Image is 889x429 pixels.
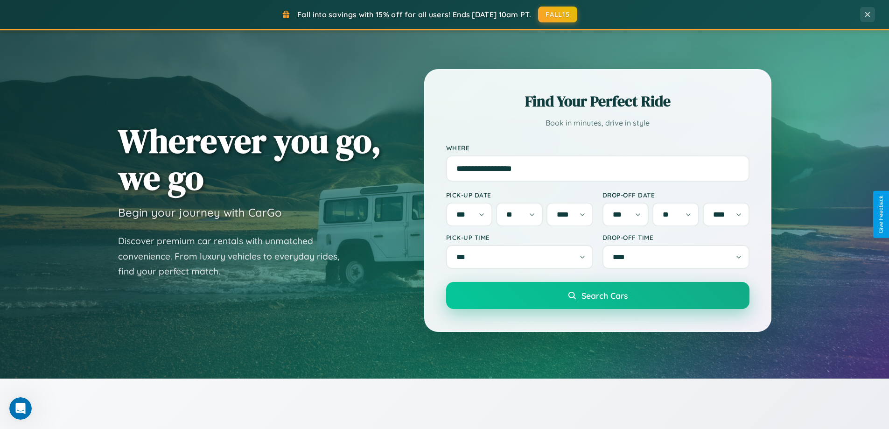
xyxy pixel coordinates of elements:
label: Drop-off Date [602,191,749,199]
label: Where [446,144,749,152]
iframe: Intercom live chat [9,397,32,420]
label: Drop-off Time [602,233,749,241]
h3: Begin your journey with CarGo [118,205,282,219]
span: Fall into savings with 15% off for all users! Ends [DATE] 10am PT. [297,10,531,19]
p: Discover premium car rentals with unmatched convenience. From luxury vehicles to everyday rides, ... [118,233,351,279]
button: Search Cars [446,282,749,309]
label: Pick-up Date [446,191,593,199]
h1: Wherever you go, we go [118,122,381,196]
label: Pick-up Time [446,233,593,241]
span: Search Cars [581,290,628,301]
h2: Find Your Perfect Ride [446,91,749,112]
div: Give Feedback [878,196,884,233]
button: FALL15 [538,7,577,22]
p: Book in minutes, drive in style [446,116,749,130]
